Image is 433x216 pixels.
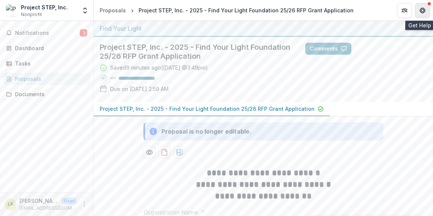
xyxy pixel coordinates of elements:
[3,57,90,70] a: Tasks
[3,27,90,39] button: Notifications1
[139,6,354,14] div: Project STEP, Inc. - 2025 - Find Your Light Foundation 25/26 RFP Grant Application
[3,88,90,100] a: Documents
[80,200,89,209] button: More
[15,44,84,52] div: Dashboard
[305,43,351,55] button: Comments
[6,4,18,16] img: Project STEP, Inc.
[161,127,251,136] div: Proposal is no longer editable.
[15,60,84,67] div: Tasks
[21,3,68,11] div: Project STEP, Inc.
[21,11,42,18] span: Nonprofit
[110,64,208,72] div: Saved 9 minutes ago ( [DATE] @ 3:49pm )
[15,90,84,98] div: Documents
[173,146,185,158] button: download-proposal
[15,30,80,36] span: Notifications
[100,43,293,61] h2: Project STEP, Inc. - 2025 - Find Your Light Foundation 25/26 RFP Grant Application
[110,76,116,81] p: 95 %
[15,75,84,83] div: Proposals
[80,29,87,37] span: 1
[110,85,169,93] p: Due on [DATE] 2:59 AM
[100,105,315,113] p: Project STEP, Inc. - 2025 - Find Your Light Foundation 25/26 RFP Grant Application
[100,6,126,14] div: Proposals
[61,198,77,204] p: User
[158,146,170,158] button: download-proposal
[19,197,58,205] p: [PERSON_NAME]
[97,5,357,16] nav: breadcrumb
[80,3,90,18] button: Open entity switcher
[19,205,77,212] p: [EMAIL_ADDRESS][DOMAIN_NAME]
[397,3,412,18] button: Partners
[3,73,90,85] a: Proposals
[3,42,90,54] a: Dashboard
[143,146,155,158] button: Preview 3aaecee9-9b04-4a8d-92e0-6a3439a36f55-0.pdf
[8,202,13,207] div: Leigh Kelter
[100,24,427,33] div: Find Your Light
[97,5,129,16] a: Proposals
[415,3,430,18] button: Get Help
[354,43,427,55] button: Answer Suggestions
